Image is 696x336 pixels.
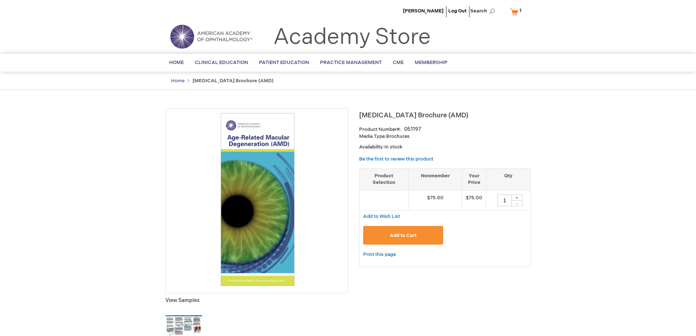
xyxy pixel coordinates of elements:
[363,250,396,259] a: Print this page
[320,60,382,65] span: Practice Management
[448,8,467,14] a: Log Out
[508,5,526,18] a: 1
[169,60,184,65] span: Home
[403,8,444,14] a: [PERSON_NAME]
[359,144,531,151] p: Availability:
[170,112,344,287] img: Age-Related Macular Degeneration Brochure (AMD)
[359,133,531,140] p: Brochures
[470,4,498,18] span: Search
[273,24,431,50] a: Academy Store
[462,168,486,190] th: Your Price
[390,233,417,238] span: Add to Cart
[462,190,486,210] td: $75.00
[171,78,185,84] a: Home
[409,190,462,210] td: $75.00
[195,60,248,65] span: Clinical Education
[363,213,400,219] a: Add to Wish List
[497,195,512,206] input: Qty
[511,200,522,206] div: -
[415,60,448,65] span: Membership
[359,156,433,162] a: Be the first to review this product
[359,133,386,139] strong: Media Type:
[404,126,421,133] div: 051197
[359,112,468,119] span: [MEDICAL_DATA] Brochure (AMD)
[166,297,348,304] p: View Samples
[193,78,274,84] strong: [MEDICAL_DATA] Brochure (AMD)
[393,60,404,65] span: CME
[511,195,522,201] div: +
[486,168,530,190] th: Qty
[520,8,521,14] span: 1
[359,127,401,132] strong: Product Number
[360,168,409,190] th: Product Selection
[384,144,402,150] span: In stock
[259,60,309,65] span: Patient Education
[363,226,444,245] button: Add to Cart
[409,168,462,190] th: Nonmember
